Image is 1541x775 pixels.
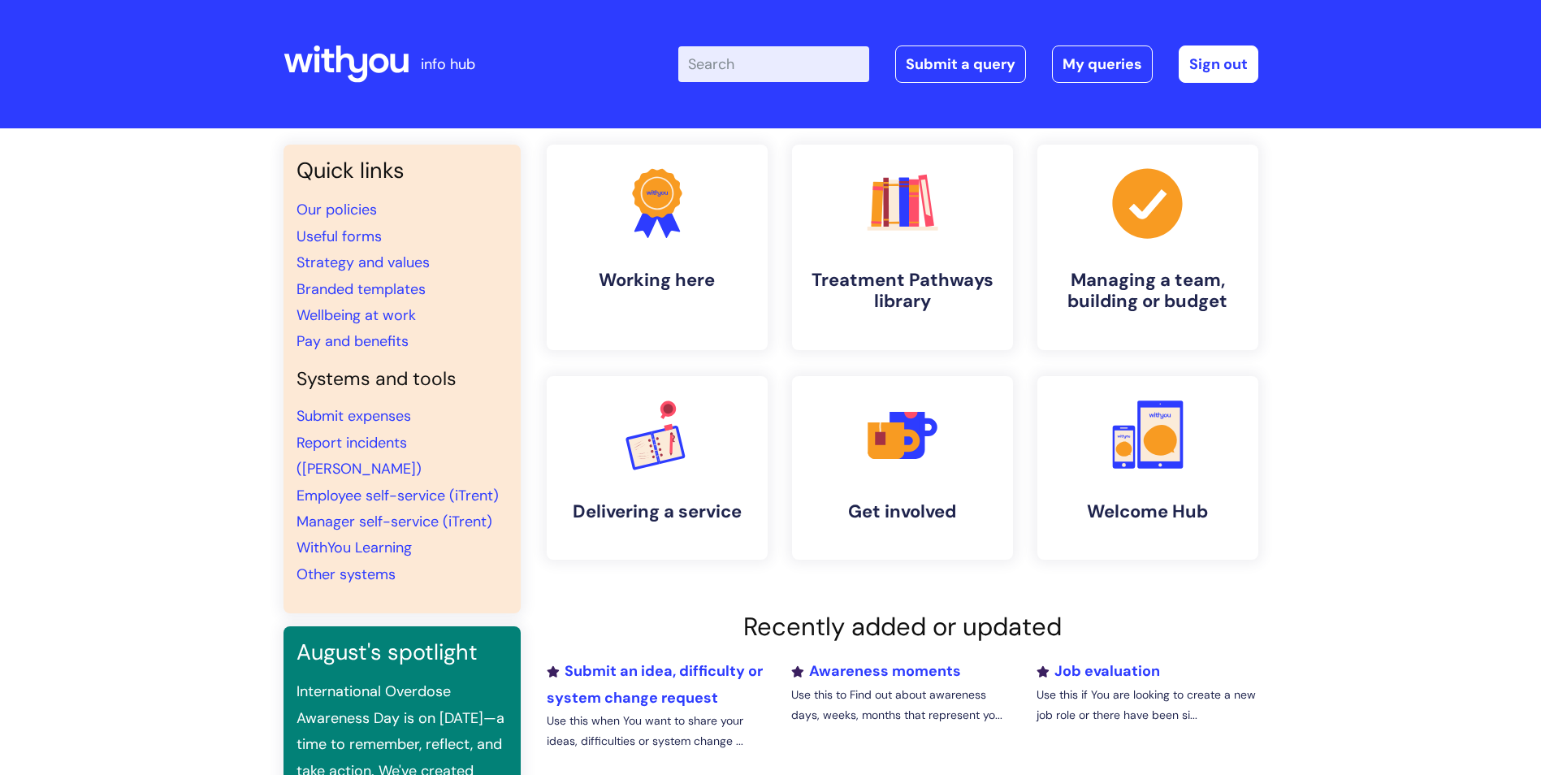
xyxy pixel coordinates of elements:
[805,270,1000,313] h4: Treatment Pathways library
[792,376,1013,560] a: Get involved
[547,661,763,707] a: Submit an idea, difficulty or system change request
[547,612,1258,642] h2: Recently added or updated
[1052,45,1153,83] a: My queries
[1179,45,1258,83] a: Sign out
[297,253,430,272] a: Strategy and values
[297,565,396,584] a: Other systems
[1037,145,1258,350] a: Managing a team, building or budget
[792,145,1013,350] a: Treatment Pathways library
[297,158,508,184] h3: Quick links
[297,200,377,219] a: Our policies
[1050,270,1245,313] h4: Managing a team, building or budget
[547,145,768,350] a: Working here
[805,501,1000,522] h4: Get involved
[421,51,475,77] p: info hub
[297,331,409,351] a: Pay and benefits
[297,368,508,391] h4: Systems and tools
[547,376,768,560] a: Delivering a service
[560,501,755,522] h4: Delivering a service
[297,512,492,531] a: Manager self-service (iTrent)
[895,45,1026,83] a: Submit a query
[297,279,426,299] a: Branded templates
[791,685,1012,725] p: Use this to Find out about awareness days, weeks, months that represent yo...
[547,711,768,751] p: Use this when You want to share your ideas, difficulties or system change ...
[1050,501,1245,522] h4: Welcome Hub
[297,639,508,665] h3: August's spotlight
[297,305,416,325] a: Wellbeing at work
[297,227,382,246] a: Useful forms
[791,661,961,681] a: Awareness moments
[297,406,411,426] a: Submit expenses
[560,270,755,291] h4: Working here
[297,433,422,478] a: Report incidents ([PERSON_NAME])
[1037,376,1258,560] a: Welcome Hub
[297,486,499,505] a: Employee self-service (iTrent)
[297,538,412,557] a: WithYou Learning
[678,45,1258,83] div: | -
[1037,685,1257,725] p: Use this if You are looking to create a new job role or there have been si...
[678,46,869,82] input: Search
[1037,661,1160,681] a: Job evaluation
